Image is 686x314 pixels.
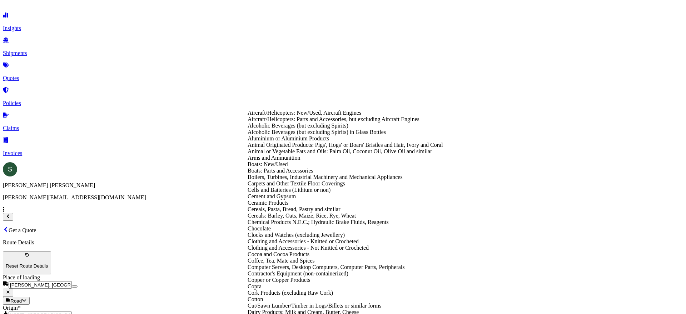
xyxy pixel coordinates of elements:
div: Alcoholic Beverages (but excluding Spirits) [248,123,443,129]
div: Cork Products (excluding Raw Cork) [248,290,443,296]
div: Cereals, Pasta, Bread, Pastry and similar [248,206,443,213]
div: Cut/Sawn Lumber/Timber in Logs/Billets or similar forms [248,303,443,309]
div: Boats: Parts and Accessories [248,168,443,174]
div: Aircraft/Helicopters: New/Used, Aircraft Engines [248,110,443,116]
p: Shipments [3,50,683,56]
div: Copper or Copper Products [248,277,443,283]
div: Clocks and Watches (excluding Jewellery) [248,232,443,238]
div: Carpets and Other Textile Floor Coverings [248,180,443,187]
div: Animal Originated Products: Pigs', Hogs' or Boars' Bristles and Hair, Ivory and Coral [248,142,443,148]
div: Copra [248,283,443,290]
div: Origin [3,305,683,311]
p: [PERSON_NAME][EMAIL_ADDRESS][DOMAIN_NAME] [3,194,683,201]
div: Boilers, Turbines, Industrial Machinery and Mechanical Appliances [248,174,443,180]
p: Claims [3,125,683,131]
div: Aircraft/Helicopters: Parts and Accessories, but excluding Aircraft Engines [248,116,443,123]
div: Cereals: Barley, Oats, Maize, Rice, Rye, Wheat [248,213,443,219]
div: Clothing and Accessories - Knitted or Crocheted [248,238,443,245]
div: Aluminium or Aluminium Products [248,135,443,142]
div: Cells and Batteries (Lithium or non) [248,187,443,193]
input: Place of loading [9,281,72,289]
p: Invoices [3,150,683,156]
div: Coffee, Tea, Mate and Spices [248,258,443,264]
p: Get a Quote [3,226,683,234]
div: Ceramic Products [248,200,443,206]
div: Clothing and Accessories - Not Knitted or Crocheted [248,245,443,251]
span: Road [10,298,22,304]
div: Cotton [248,296,443,303]
div: Cocoa and Cocoa Products [248,251,443,258]
div: Chemical Products N.E.C.; Hydraulic Brake Fluids, Reagents [248,219,443,225]
p: [PERSON_NAME] [PERSON_NAME] [3,182,683,189]
p: Route Details [3,239,683,246]
button: Show suggestions [72,285,78,288]
div: Alcoholic Beverages (but excluding Spirits) in Glass Bottles [248,129,443,135]
div: Arms and Ammunition [248,155,443,161]
div: Boats: New/Used [248,161,443,168]
div: Cement and Gypsum [248,193,443,200]
div: Chocolate [248,225,443,232]
div: Contractor's Equipment (non-containerized) [248,270,443,277]
p: Quotes [3,75,683,81]
p: Policies [3,100,683,106]
button: Select transport [3,297,30,305]
p: Insights [3,25,683,31]
div: Place of loading [3,274,683,281]
div: Computer Servers, Desktop Computers, Computer Parts, Peripherals [248,264,443,270]
p: Reset Route Details [6,263,48,269]
span: S [8,166,12,173]
div: Animal or Vegetable Fats and Oils: Palm Oil, Coconut Oil, Olive Oil and similar [248,148,443,155]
